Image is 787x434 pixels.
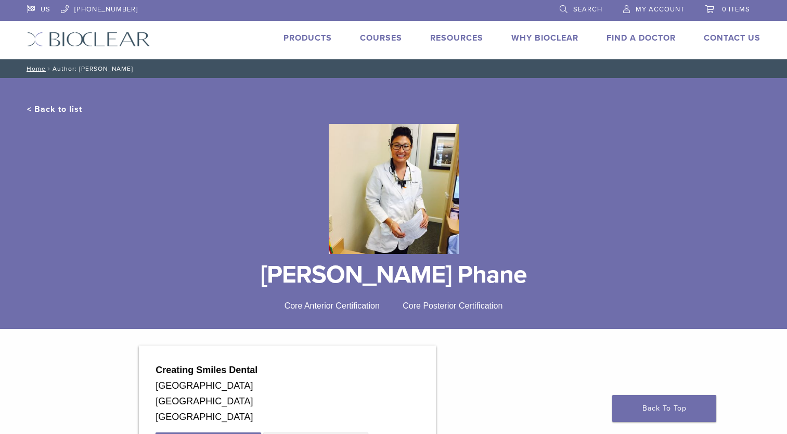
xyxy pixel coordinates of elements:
a: Resources [430,33,483,43]
a: Products [283,33,332,43]
span: Core Posterior Certification [403,301,502,310]
strong: Creating Smiles Dental [156,365,257,375]
a: Find A Doctor [607,33,676,43]
nav: Author: [PERSON_NAME] [19,59,768,78]
div: [GEOGRAPHIC_DATA] [GEOGRAPHIC_DATA] [156,393,419,425]
span: Search [573,5,602,14]
a: Why Bioclear [511,33,578,43]
h1: [PERSON_NAME] Phane [27,262,760,287]
a: Back To Top [612,395,716,422]
a: Contact Us [704,33,760,43]
span: 0 items [722,5,750,14]
span: My Account [636,5,685,14]
span: Core Anterior Certification [285,301,380,310]
div: [GEOGRAPHIC_DATA] [156,378,419,393]
a: < Back to list [27,104,82,114]
a: Home [23,65,46,72]
a: Courses [360,33,402,43]
img: Bioclear [27,32,150,47]
span: / [46,66,53,71]
img: Bioclear [329,124,459,254]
